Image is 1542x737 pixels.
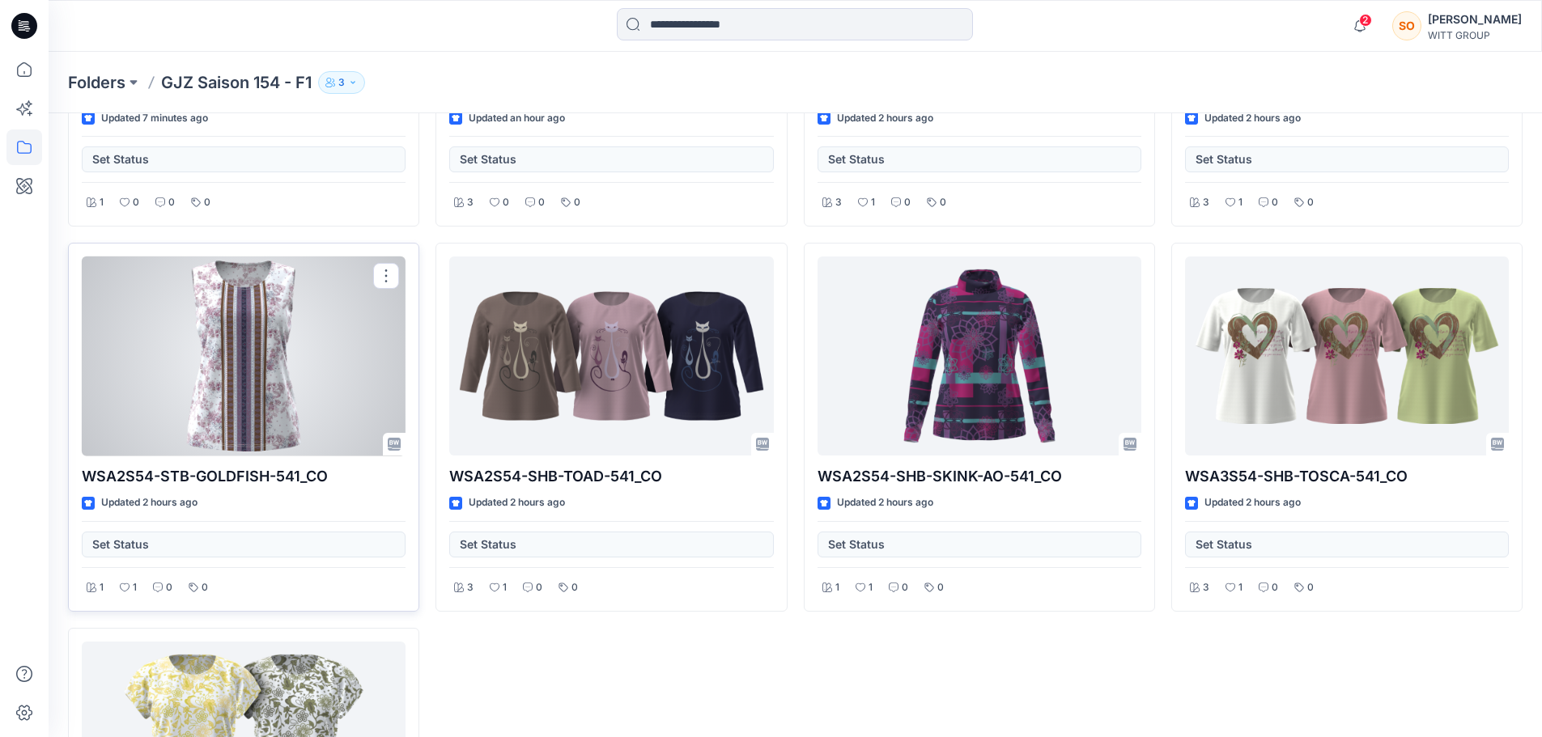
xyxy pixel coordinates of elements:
[100,579,104,596] p: 1
[835,579,839,596] p: 1
[869,579,873,596] p: 1
[574,194,580,211] p: 0
[467,194,474,211] p: 3
[536,579,542,596] p: 0
[100,194,104,211] p: 1
[1307,579,1314,596] p: 0
[503,579,507,596] p: 1
[1203,194,1209,211] p: 3
[503,194,509,211] p: 0
[837,110,933,127] p: Updated 2 hours ago
[904,194,911,211] p: 0
[1359,14,1372,27] span: 2
[82,256,406,456] a: WSA2S54-STB-GOLDFISH-541_CO
[1238,579,1243,596] p: 1
[837,494,933,511] p: Updated 2 hours ago
[467,579,474,596] p: 3
[1428,29,1522,41] div: WITT GROUP
[68,71,125,94] a: Folders
[133,579,137,596] p: 1
[1204,110,1301,127] p: Updated 2 hours ago
[168,194,175,211] p: 0
[449,256,773,456] a: WSA2S54-SHB-TOAD-541_CO
[133,194,139,211] p: 0
[204,194,210,211] p: 0
[449,465,773,488] p: WSA2S54-SHB-TOAD-541_CO
[818,256,1141,456] a: WSA2S54-SHB-SKINK-AO-541_CO
[469,494,565,511] p: Updated 2 hours ago
[1185,256,1509,456] a: WSA3S54-SHB-TOSCA-541_CO
[818,465,1141,488] p: WSA2S54-SHB-SKINK-AO-541_CO
[161,71,312,94] p: GJZ Saison 154 - F1
[1204,494,1301,511] p: Updated 2 hours ago
[902,579,908,596] p: 0
[1203,579,1209,596] p: 3
[1307,194,1314,211] p: 0
[1392,11,1421,40] div: SO
[1185,465,1509,488] p: WSA3S54-SHB-TOSCA-541_CO
[82,465,406,488] p: WSA2S54-STB-GOLDFISH-541_CO
[166,579,172,596] p: 0
[1428,10,1522,29] div: [PERSON_NAME]
[469,110,565,127] p: Updated an hour ago
[1238,194,1243,211] p: 1
[202,579,208,596] p: 0
[835,194,842,211] p: 3
[1272,194,1278,211] p: 0
[940,194,946,211] p: 0
[101,110,208,127] p: Updated 7 minutes ago
[538,194,545,211] p: 0
[937,579,944,596] p: 0
[871,194,875,211] p: 1
[318,71,365,94] button: 3
[338,74,345,91] p: 3
[1272,579,1278,596] p: 0
[101,494,198,511] p: Updated 2 hours ago
[571,579,578,596] p: 0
